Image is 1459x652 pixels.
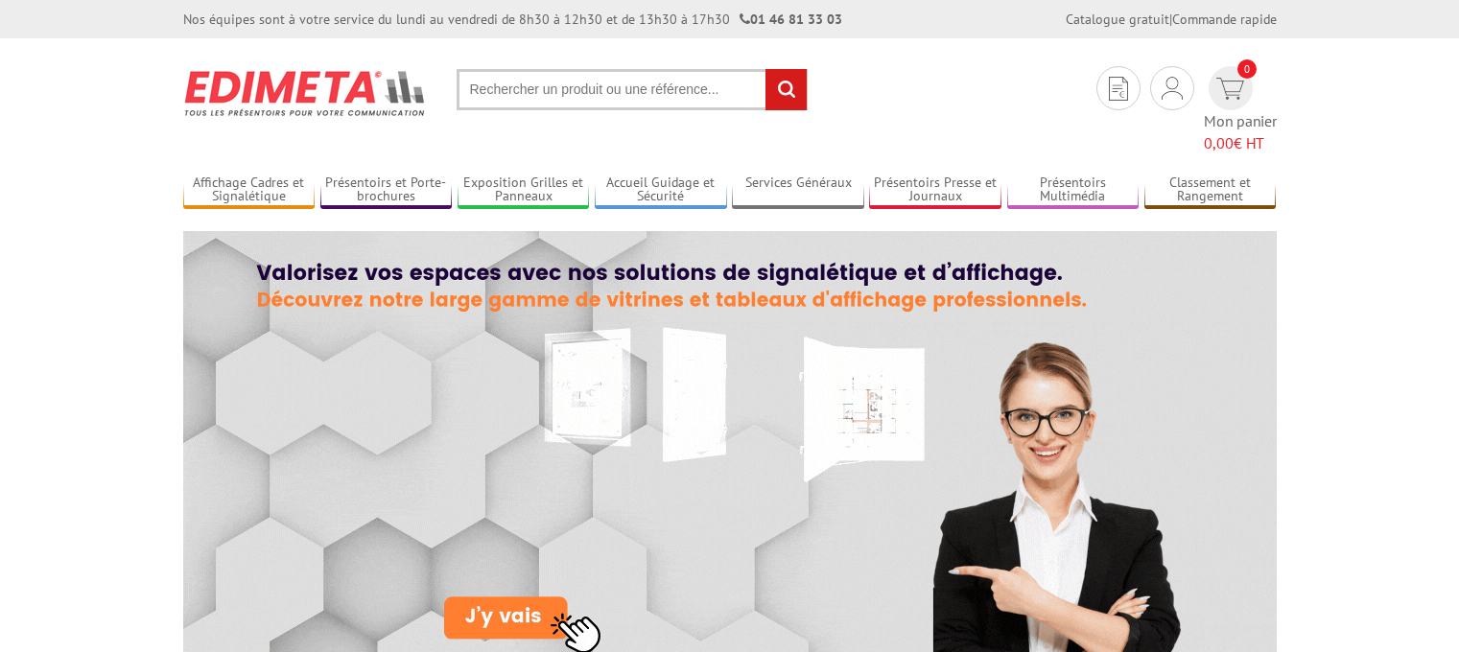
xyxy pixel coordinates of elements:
[1216,78,1244,100] img: devis rapide
[1066,11,1169,28] a: Catalogue gratuit
[1204,132,1277,154] span: € HT
[1109,77,1128,101] img: devis rapide
[320,175,453,206] a: Présentoirs et Porte-brochures
[1204,66,1277,154] a: devis rapide 0 Mon panier 0,00€ HT
[1237,59,1257,79] span: 0
[1162,77,1183,100] img: devis rapide
[457,69,808,110] input: Rechercher un produit ou une référence...
[740,11,842,28] strong: 01 46 81 33 03
[1204,110,1277,154] span: Mon panier
[1204,133,1234,152] span: 0,00
[183,58,428,128] img: Présentoir, panneau, stand - Edimeta - PLV, affichage, mobilier bureau, entreprise
[1172,11,1277,28] a: Commande rapide
[1144,175,1277,206] a: Classement et Rangement
[1007,175,1140,206] a: Présentoirs Multimédia
[765,69,807,110] input: rechercher
[458,175,590,206] a: Exposition Grilles et Panneaux
[183,10,842,29] div: Nos équipes sont à votre service du lundi au vendredi de 8h30 à 12h30 et de 13h30 à 17h30
[1066,10,1277,29] div: |
[595,175,727,206] a: Accueil Guidage et Sécurité
[732,175,864,206] a: Services Généraux
[183,175,316,206] a: Affichage Cadres et Signalétique
[869,175,1001,206] a: Présentoirs Presse et Journaux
